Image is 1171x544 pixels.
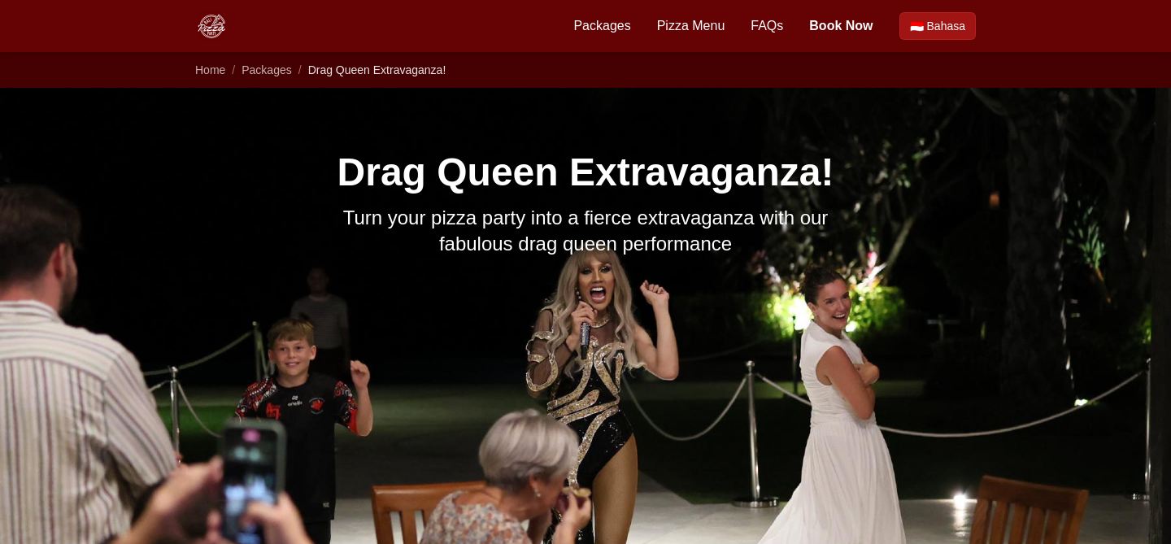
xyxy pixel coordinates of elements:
span: Drag Queen Extravaganza! [308,63,446,76]
a: Home [195,63,225,76]
a: Packages [242,63,291,76]
a: Beralih ke Bahasa Indonesia [899,12,976,40]
li: / [232,62,235,78]
p: Turn your pizza party into a fierce extravaganza with our fabulous drag queen performance [312,205,859,257]
a: Pizza Menu [657,16,725,36]
a: Packages [573,16,630,36]
h1: Drag Queen Extravaganza! [312,153,859,192]
a: Book Now [809,16,873,36]
li: / [298,62,302,78]
span: Bahasa [927,18,965,34]
img: Bali Pizza Party Logo [195,10,228,42]
a: FAQs [751,16,783,36]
